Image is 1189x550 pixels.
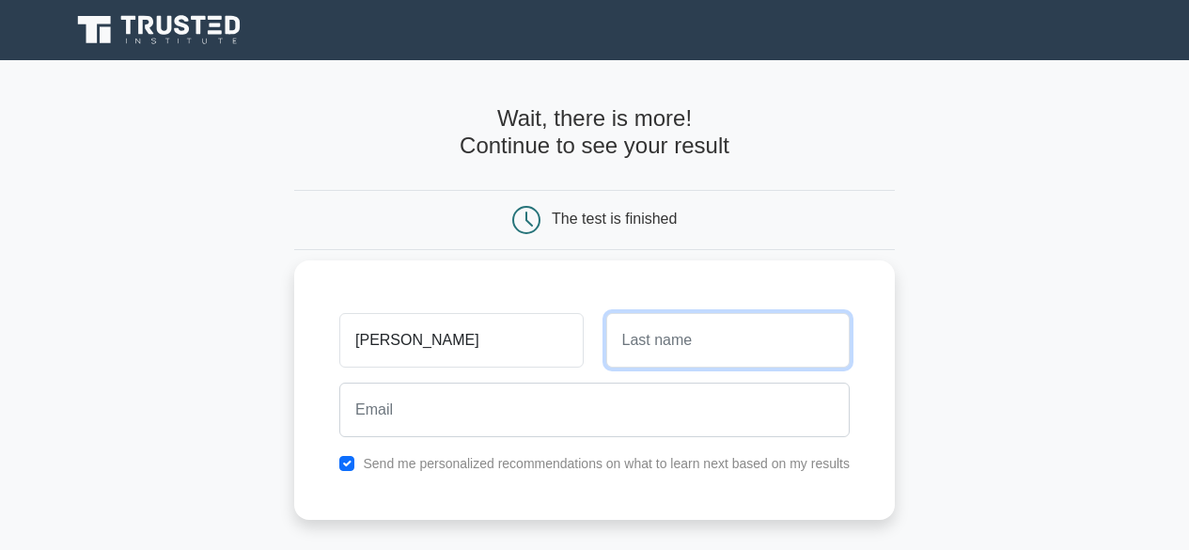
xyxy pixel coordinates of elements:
[339,313,583,368] input: First name
[363,456,850,471] label: Send me personalized recommendations on what to learn next based on my results
[606,313,850,368] input: Last name
[294,105,895,160] h4: Wait, there is more! Continue to see your result
[339,383,850,437] input: Email
[552,211,677,227] div: The test is finished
